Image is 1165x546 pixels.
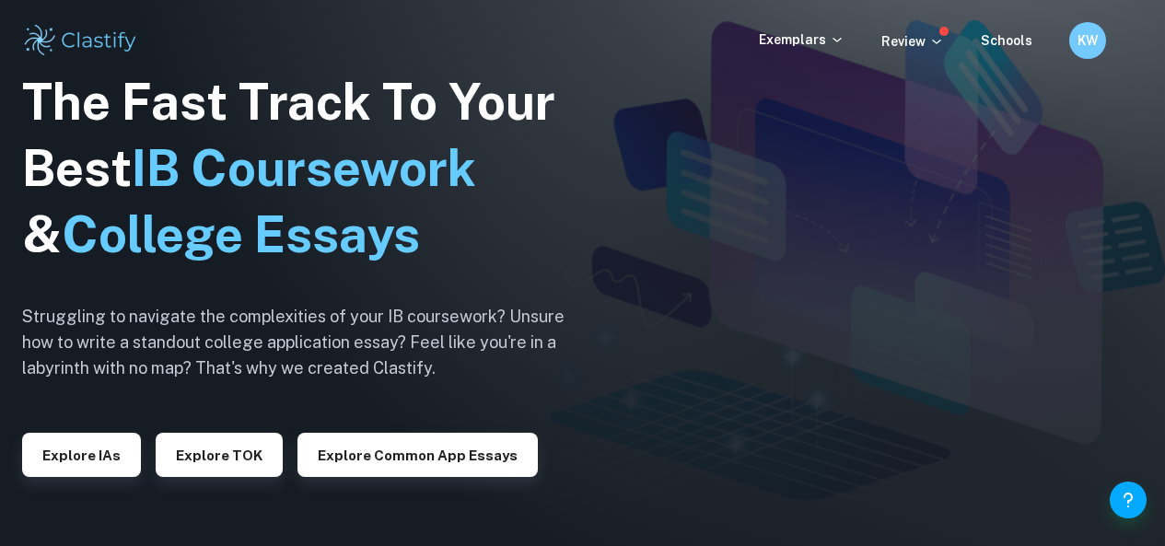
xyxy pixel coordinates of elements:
[297,433,538,477] button: Explore Common App essays
[297,446,538,463] a: Explore Common App essays
[1110,482,1147,518] button: Help and Feedback
[981,33,1032,48] a: Schools
[881,31,944,52] p: Review
[22,446,141,463] a: Explore IAs
[22,69,593,268] h1: The Fast Track To Your Best &
[22,22,139,59] img: Clastify logo
[132,139,476,197] span: IB Coursework
[1078,30,1099,51] h6: KW
[156,433,283,477] button: Explore TOK
[156,446,283,463] a: Explore TOK
[1069,22,1106,59] button: KW
[22,433,141,477] button: Explore IAs
[759,29,845,50] p: Exemplars
[62,205,420,263] span: College Essays
[22,304,593,381] h6: Struggling to navigate the complexities of your IB coursework? Unsure how to write a standout col...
